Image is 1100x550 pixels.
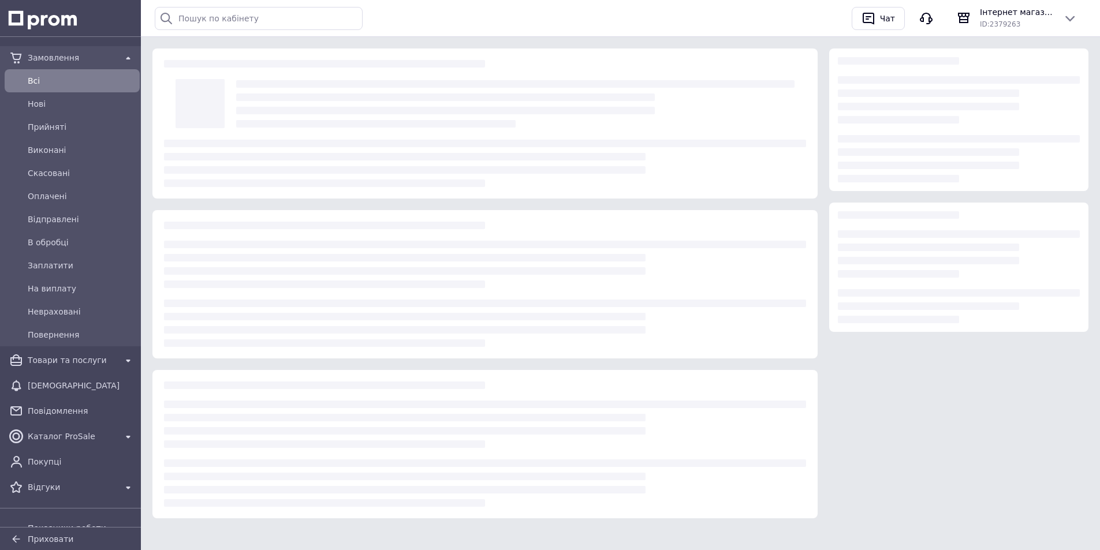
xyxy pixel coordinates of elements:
span: Невраховані [28,306,135,317]
span: Повернення [28,329,135,341]
span: Відправлені [28,214,135,225]
span: Прийняті [28,121,135,133]
span: Всi [28,75,135,87]
span: Приховати [28,534,73,544]
span: В обробці [28,237,135,248]
span: ID: 2379263 [980,20,1020,28]
span: Замовлення [28,52,117,63]
span: Каталог ProSale [28,431,117,442]
span: Відгуки [28,481,117,493]
span: [DEMOGRAPHIC_DATA] [28,380,135,391]
span: Заплатити [28,260,135,271]
span: Інтернет магазин "Nozhki v odezhke" [980,6,1054,18]
span: Виконані [28,144,135,156]
span: Оплачені [28,190,135,202]
span: Покупці [28,456,135,467]
span: Скасовані [28,167,135,179]
button: Чат [852,7,905,30]
span: Нові [28,98,135,110]
span: Повідомлення [28,405,135,417]
span: Товари та послуги [28,354,117,366]
div: Чат [878,10,897,27]
input: Пошук по кабінету [155,7,363,30]
span: На виплату [28,283,135,294]
span: Показники роботи компанії [28,522,135,545]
